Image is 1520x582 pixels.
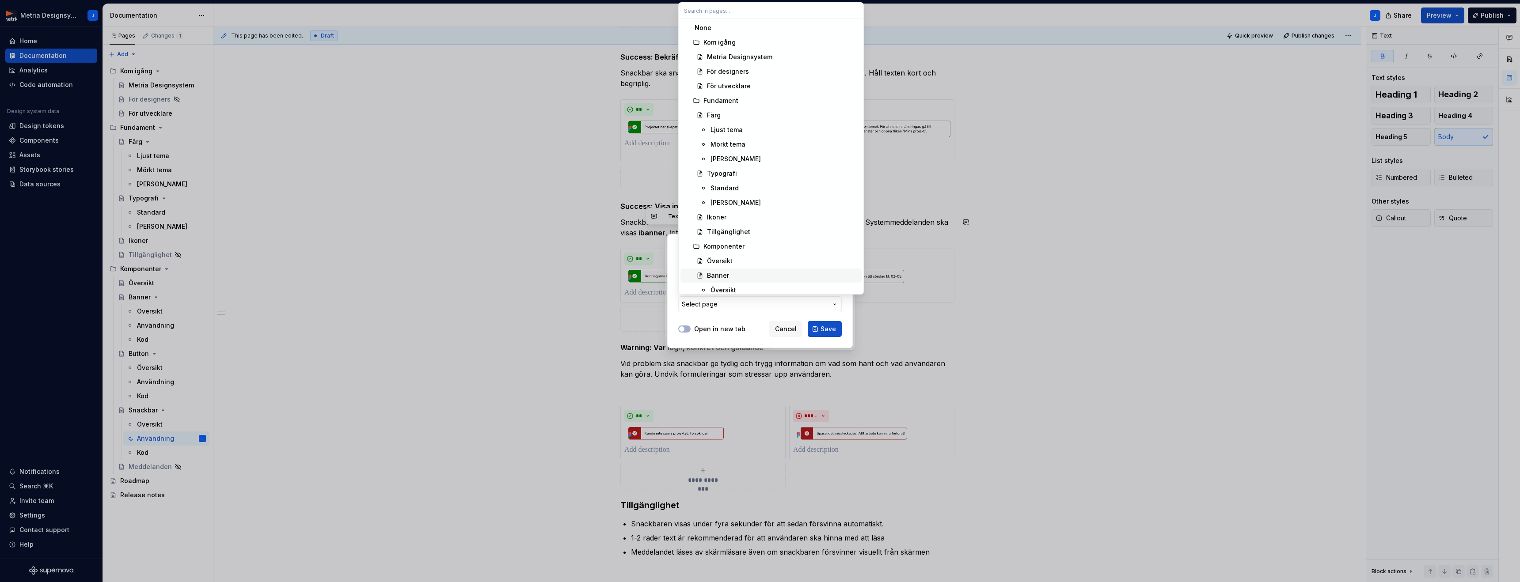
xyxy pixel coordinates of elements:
[711,286,736,295] div: Översikt
[707,82,751,91] div: För utvecklare
[707,111,721,120] div: Färg
[679,19,863,294] div: Search in pages...
[703,38,736,47] div: Kom igång
[707,257,733,265] div: Översikt
[707,67,749,76] div: För designers
[711,155,761,163] div: [PERSON_NAME]
[707,271,729,280] div: Banner
[695,23,711,32] div: None
[707,53,772,61] div: Metria Designsystem
[711,140,745,149] div: Mörkt tema
[711,125,743,134] div: Ljust tema
[711,198,761,207] div: [PERSON_NAME]
[707,169,737,178] div: Typografi
[679,3,863,19] input: Search in pages...
[703,242,745,251] div: Komponenter
[707,227,750,236] div: Tillgänglighet
[703,96,738,105] div: Fundament
[707,213,726,222] div: Ikoner
[711,184,739,193] div: Standard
